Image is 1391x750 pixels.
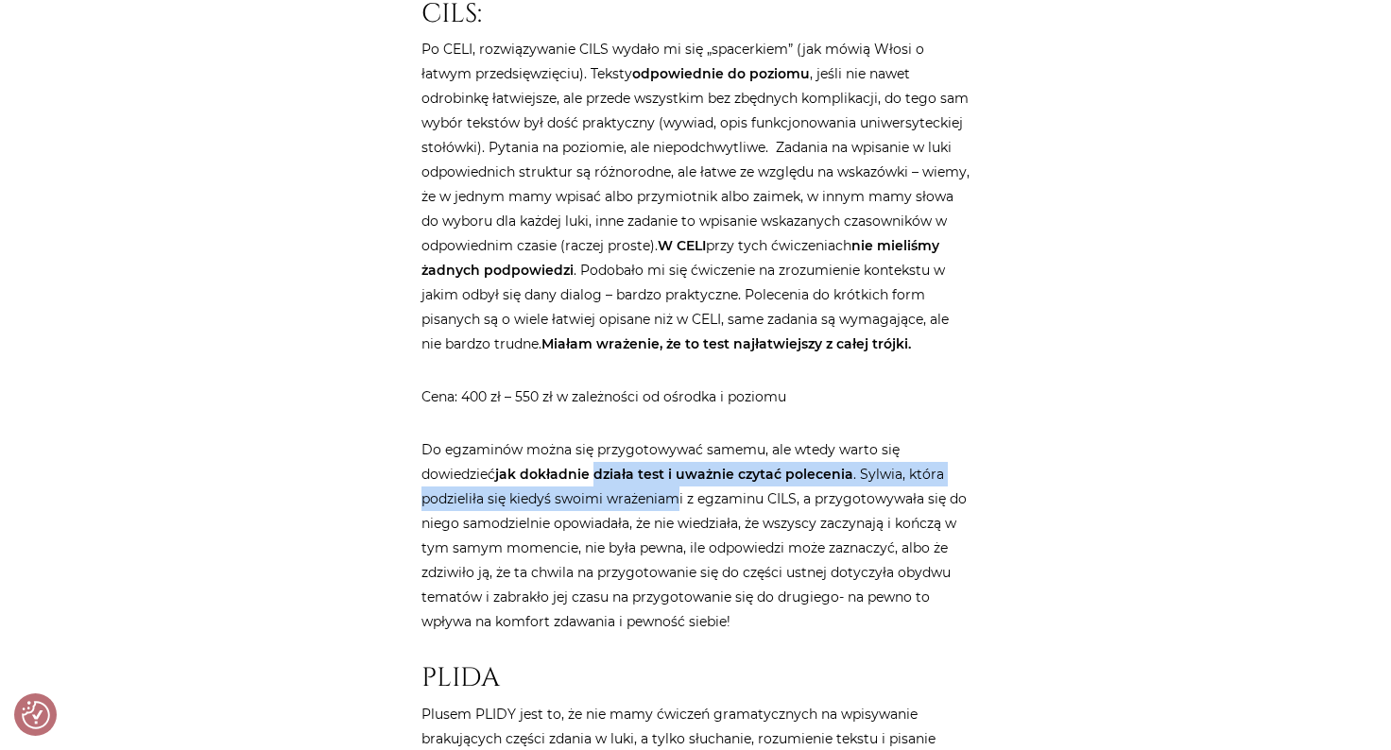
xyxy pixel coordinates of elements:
img: Revisit consent button [22,701,50,729]
strong: W CELI [658,237,706,254]
p: Po CELI, rozwiązywanie CILS wydało mi się „spacerkiem” (jak mówią Włosi o łatwym przedsięwzięciu)... [421,37,970,356]
h2: PLIDA [421,662,970,694]
strong: odpowiednie do poziomu [632,65,810,82]
button: Preferencje co do zgód [22,701,50,729]
strong: jak dokładnie działa test i uważnie czytać polecenia [495,466,853,483]
strong: Miałam wrażenie, że to test najłatwiejszy z całej trójki. [541,335,911,352]
p: Do egzaminów można się przygotowywać samemu, ale wtedy warto się dowiedzieć . Sylwia, która podzi... [421,437,970,634]
p: Cena: 400 zł – 550 zł w zależności od ośrodka i poziomu [421,384,970,409]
